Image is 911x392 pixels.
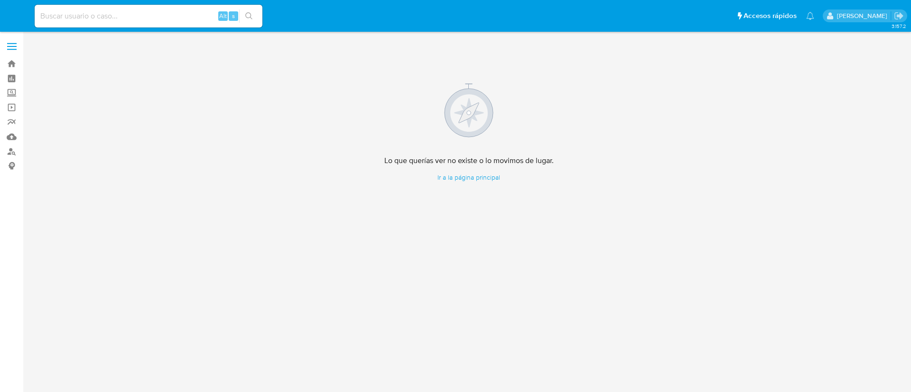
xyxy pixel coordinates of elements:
span: Accesos rápidos [744,11,797,21]
a: Salir [894,11,904,21]
button: search-icon [239,9,259,23]
span: Alt [219,11,227,20]
span: s [232,11,235,20]
a: Notificaciones [806,12,814,20]
h4: Lo que querías ver no existe o lo movimos de lugar. [384,156,554,165]
a: Ir a la página principal [384,173,554,182]
input: Buscar usuario o caso... [35,10,262,22]
p: alicia.aldreteperez@mercadolibre.com.mx [837,11,891,20]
